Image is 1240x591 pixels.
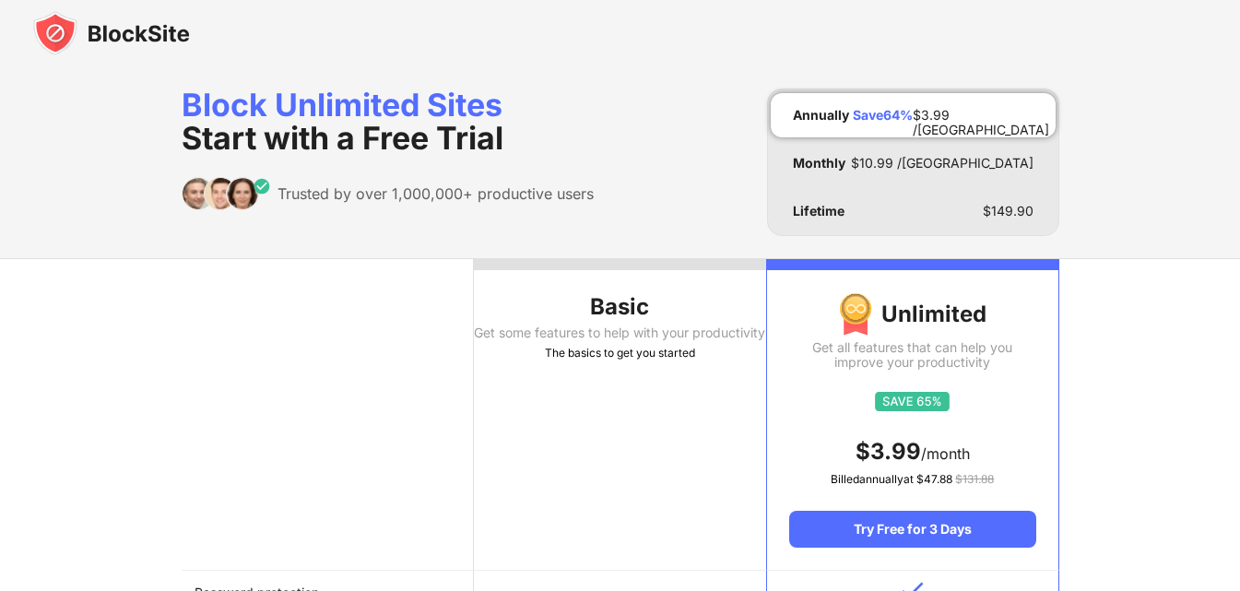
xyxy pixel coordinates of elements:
[913,108,1049,123] div: $ 3.99 /[GEOGRAPHIC_DATA]
[182,89,594,155] div: Block Unlimited Sites
[789,340,1035,370] div: Get all features that can help you improve your productivity
[793,204,844,219] div: Lifetime
[851,156,1033,171] div: $ 10.99 /[GEOGRAPHIC_DATA]
[793,108,849,123] div: Annually
[33,11,190,55] img: blocksite-icon-black.svg
[955,472,994,486] span: $ 131.88
[853,108,913,123] div: Save 64 %
[474,325,766,340] div: Get some features to help with your productivity
[789,511,1035,548] div: Try Free for 3 Days
[839,292,872,337] img: img-premium-medal
[789,437,1035,467] div: /month
[474,344,766,362] div: The basics to get you started
[856,438,921,465] span: $ 3.99
[182,119,503,157] span: Start with a Free Trial
[793,156,845,171] div: Monthly
[474,292,766,322] div: Basic
[789,292,1035,337] div: Unlimited
[983,204,1033,219] div: $ 149.90
[278,184,594,203] div: Trusted by over 1,000,000+ productive users
[182,177,271,210] img: trusted-by.svg
[875,392,950,411] img: save65.svg
[789,470,1035,489] div: Billed annually at $ 47.88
